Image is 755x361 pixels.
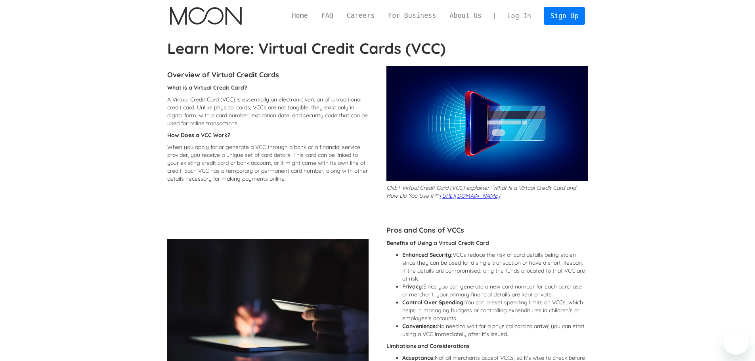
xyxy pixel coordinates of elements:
strong: How Does a VCC Work? [167,132,230,139]
strong: Limitations and Considerations [386,342,470,350]
a: Log In [501,7,538,25]
strong: Control Over Spending: [402,299,465,306]
p: CNET Virtual Credit Card (VCC) explainer "What Is a Virtual Credit Card and How Do You Use It?": [386,184,588,200]
h4: Pros and Cons of VCCs [386,225,588,235]
strong: Learn More: Virtual Credit Cards (VCC) [167,39,446,58]
li: Since you can generate a new card number for each purchase or merchant, your primary financial de... [402,283,588,298]
iframe: Botón para iniciar la ventana de mensajería [723,329,749,355]
a: About Us [443,11,488,21]
p: When you apply for or generate a VCC through a bank or a financial service provider, you receive ... [167,143,369,183]
a: [URL][DOMAIN_NAME] [440,192,500,199]
strong: Privacy: [402,283,423,290]
h4: Overview of Virtual Credit Cards [167,70,369,80]
strong: What is a Virtual Credit Card? [167,84,247,91]
strong: Convenience: [402,323,437,330]
a: Careers [340,11,381,21]
a: Sign Up [544,7,585,25]
a: FAQ [315,11,340,21]
li: You can preset spending limits on VCCs, which helps in managing budgets or controlling expenditur... [402,298,588,322]
li: VCCs reduce the risk of card details being stolen since they can be used for a single transaction... [402,251,588,283]
a: For Business [381,11,443,21]
img: Moon Logo [170,7,242,25]
li: No need to wait for a physical card to arrive; you can start using a VCC immediately after it's i... [402,322,588,338]
a: home [170,7,242,25]
strong: Enhanced Security: [402,251,453,258]
a: Home [285,11,315,21]
strong: Benefits of Using a Virtual Credit Card [386,239,489,246]
p: A Virtual Credit Card (VCC) is essentially an electronic version of a traditional credit card. Un... [167,96,369,127]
